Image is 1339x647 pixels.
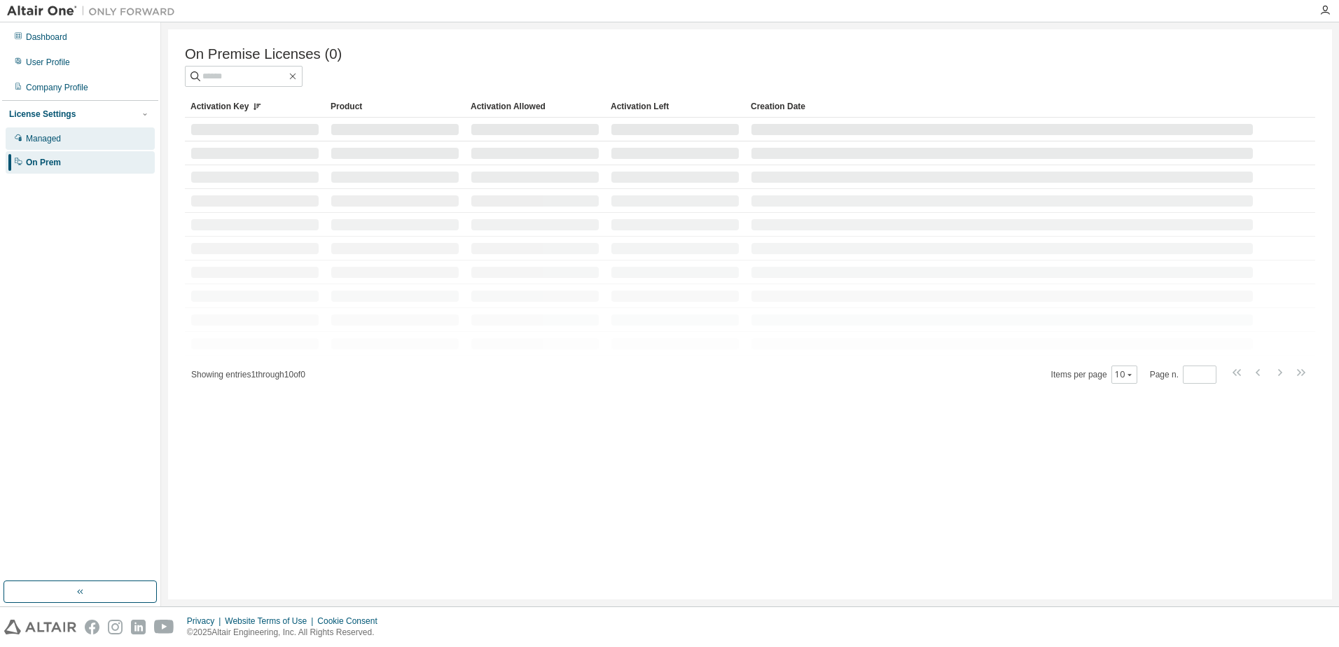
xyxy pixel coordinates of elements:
div: Product [331,95,459,118]
span: Page n. [1150,366,1216,384]
img: Altair One [7,4,182,18]
div: Privacy [187,615,225,627]
img: linkedin.svg [131,620,146,634]
div: Managed [26,133,61,144]
div: Dashboard [26,32,67,43]
span: Showing entries 1 through 10 of 0 [191,370,305,380]
button: 10 [1115,369,1134,380]
div: Activation Left [611,95,740,118]
div: License Settings [9,109,76,120]
div: Cookie Consent [317,615,385,627]
div: Activation Key [190,95,319,118]
span: On Premise Licenses (0) [185,46,342,62]
img: instagram.svg [108,620,123,634]
p: © 2025 Altair Engineering, Inc. All Rights Reserved. [187,627,386,639]
div: On Prem [26,157,61,168]
div: Company Profile [26,82,88,93]
img: youtube.svg [154,620,174,634]
img: facebook.svg [85,620,99,634]
div: User Profile [26,57,70,68]
img: altair_logo.svg [4,620,76,634]
span: Items per page [1051,366,1137,384]
div: Creation Date [751,95,1254,118]
div: Website Terms of Use [225,615,317,627]
div: Activation Allowed [471,95,599,118]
